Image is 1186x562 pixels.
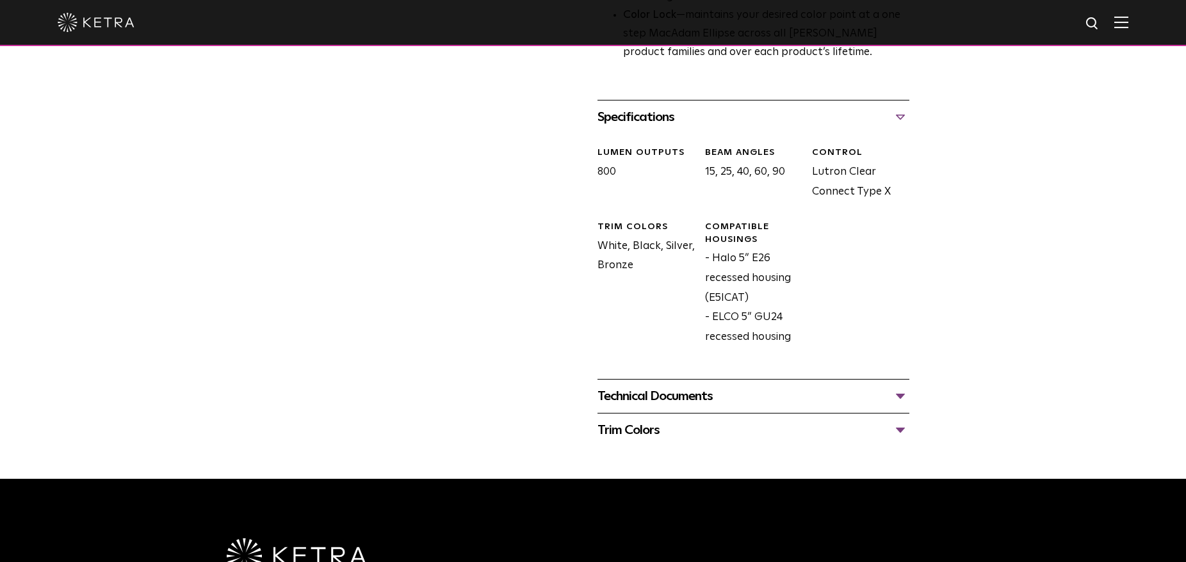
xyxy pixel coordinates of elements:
img: search icon [1085,16,1101,32]
div: Trim Colors [597,420,909,440]
div: LUMEN OUTPUTS [597,147,695,159]
div: Technical Documents [597,386,909,406]
div: 15, 25, 40, 60, 90 [695,147,802,202]
div: Compatible Housings [705,221,802,246]
div: White, Black, Silver, Bronze [588,221,695,347]
img: ketra-logo-2019-white [58,13,134,32]
div: 800 [588,147,695,202]
div: Beam Angles [705,147,802,159]
div: Specifications [597,107,909,127]
div: - Halo 5” E26 recessed housing (E5ICAT) - ELCO 5” GU24 recessed housing [695,221,802,347]
img: Hamburger%20Nav.svg [1114,16,1128,28]
div: Trim Colors [597,221,695,234]
div: Lutron Clear Connect Type X [802,147,909,202]
div: CONTROL [812,147,909,159]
